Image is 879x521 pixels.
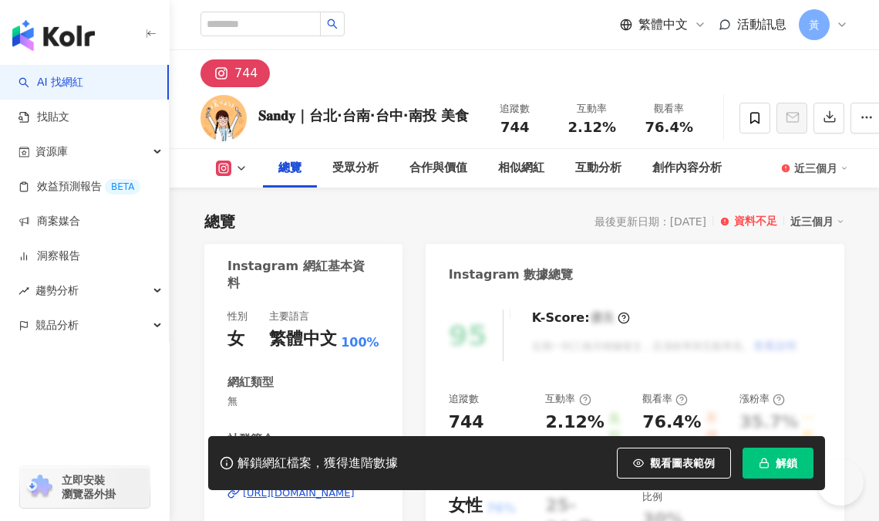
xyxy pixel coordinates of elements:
[258,106,469,125] div: 𝐒𝐚𝐧𝐝𝐲｜台北·台南·台中·南投 美食
[62,473,116,501] span: 立即安裝 瀏覽器外掛
[486,101,544,117] div: 追蹤數
[498,159,544,178] div: 相似網紅
[327,19,338,29] span: search
[568,120,616,135] span: 2.12%
[642,392,688,406] div: 觀看率
[563,101,621,117] div: 互動率
[332,159,379,178] div: 受眾分析
[409,159,467,178] div: 合作與價值
[278,159,301,178] div: 總覽
[545,411,604,445] div: 2.12%
[25,475,55,499] img: chrome extension
[227,374,274,391] div: 網紅類型
[594,215,706,228] div: 最後更新日期：[DATE]
[19,286,29,296] span: rise
[776,457,797,469] span: 解鎖
[227,431,274,448] div: 社群簡介
[449,494,483,518] div: 女性
[227,258,372,293] div: Instagram 網紅基本資料
[200,95,247,141] img: KOL Avatar
[243,486,355,500] div: [URL][DOMAIN_NAME]
[227,486,379,500] a: [URL][DOMAIN_NAME]
[227,327,244,351] div: 女
[19,75,83,90] a: searchAI 找網紅
[794,156,848,181] div: 近三個月
[739,392,785,406] div: 漲粉率
[743,448,813,479] button: 解鎖
[19,249,80,264] a: 洞察報告
[269,310,309,323] div: 主要語言
[19,214,80,229] a: 商案媒合
[638,16,688,33] span: 繁體中文
[734,214,777,229] div: 資料不足
[809,16,820,33] span: 黃
[237,455,398,472] div: 解鎖網紅檔案，獲得進階數據
[617,448,731,479] button: 觀看圖表範例
[449,392,479,406] div: 追蹤數
[19,179,140,195] a: 效益預測報告BETA
[532,310,630,326] div: K-Score :
[790,211,844,232] div: 近三個月
[35,308,79,343] span: 競品分析
[269,327,337,351] div: 繁體中文
[234,63,258,84] div: 744
[642,411,701,445] div: 76.4%
[640,101,699,117] div: 觀看率
[652,159,722,178] div: 創作內容分析
[204,211,235,232] div: 總覽
[227,310,248,323] div: 性別
[12,20,95,51] img: logo
[575,159,621,178] div: 互動分析
[449,266,574,283] div: Instagram 數據總覽
[20,466,150,508] a: chrome extension立即安裝 瀏覽器外掛
[545,392,591,406] div: 互動率
[227,394,379,408] span: 無
[35,134,68,169] span: 資源庫
[500,119,530,135] span: 744
[737,17,786,32] span: 活動訊息
[19,110,69,125] a: 找貼文
[35,273,79,308] span: 趨勢分析
[200,59,270,87] button: 744
[449,411,484,435] div: 744
[650,457,715,469] span: 觀看圖表範例
[645,120,693,135] span: 76.4%
[341,334,379,351] span: 100%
